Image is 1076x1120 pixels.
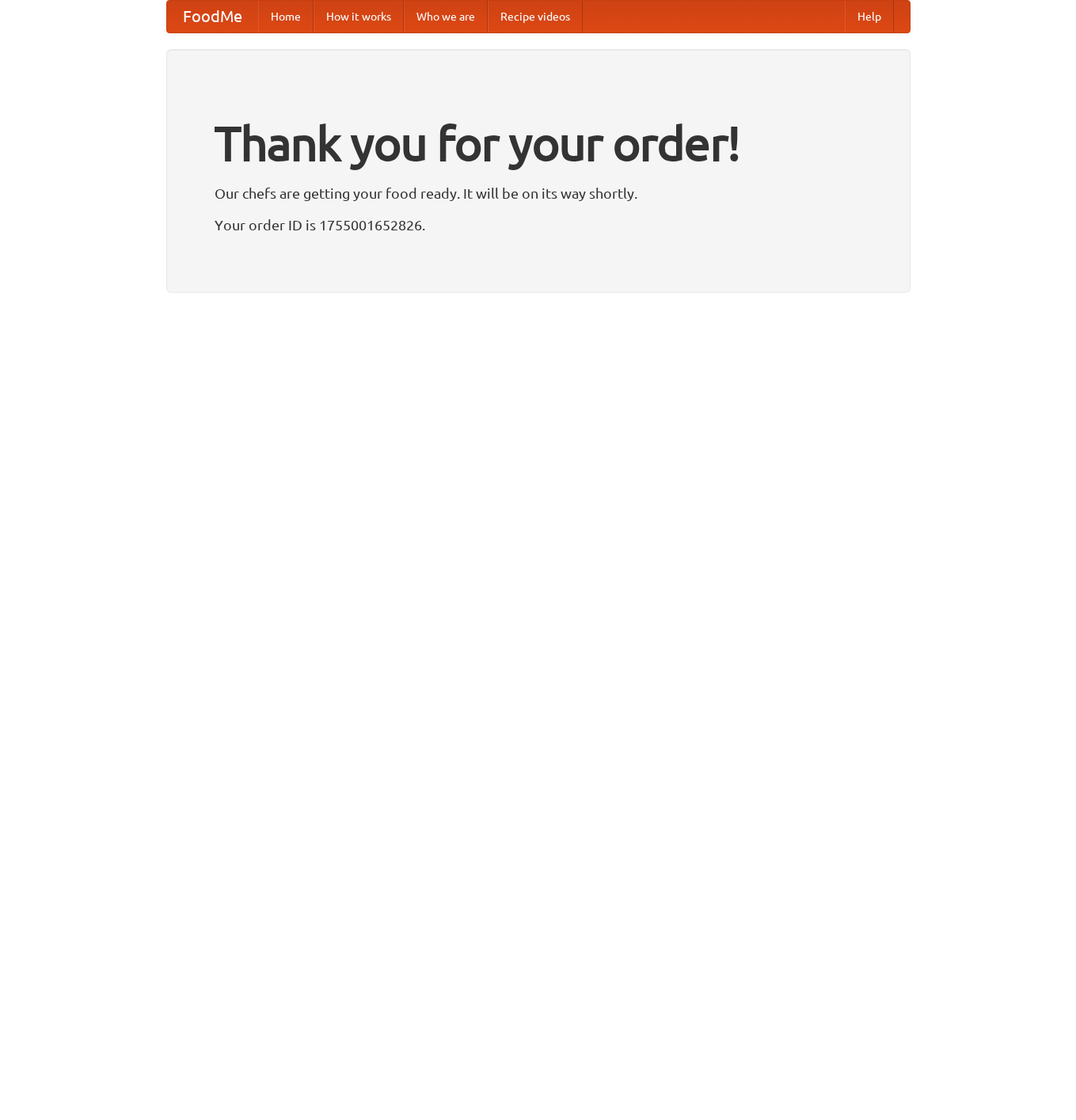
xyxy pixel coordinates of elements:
a: Help [845,1,894,32]
p: Your order ID is 1755001652826. [215,213,862,237]
a: FoodMe [167,1,258,32]
h1: Thank you for your order! [215,105,862,181]
a: How it works [314,1,404,32]
p: Our chefs are getting your food ready. It will be on its way shortly. [215,181,862,205]
a: Who we are [404,1,488,32]
a: Home [258,1,314,32]
a: Recipe videos [488,1,583,32]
